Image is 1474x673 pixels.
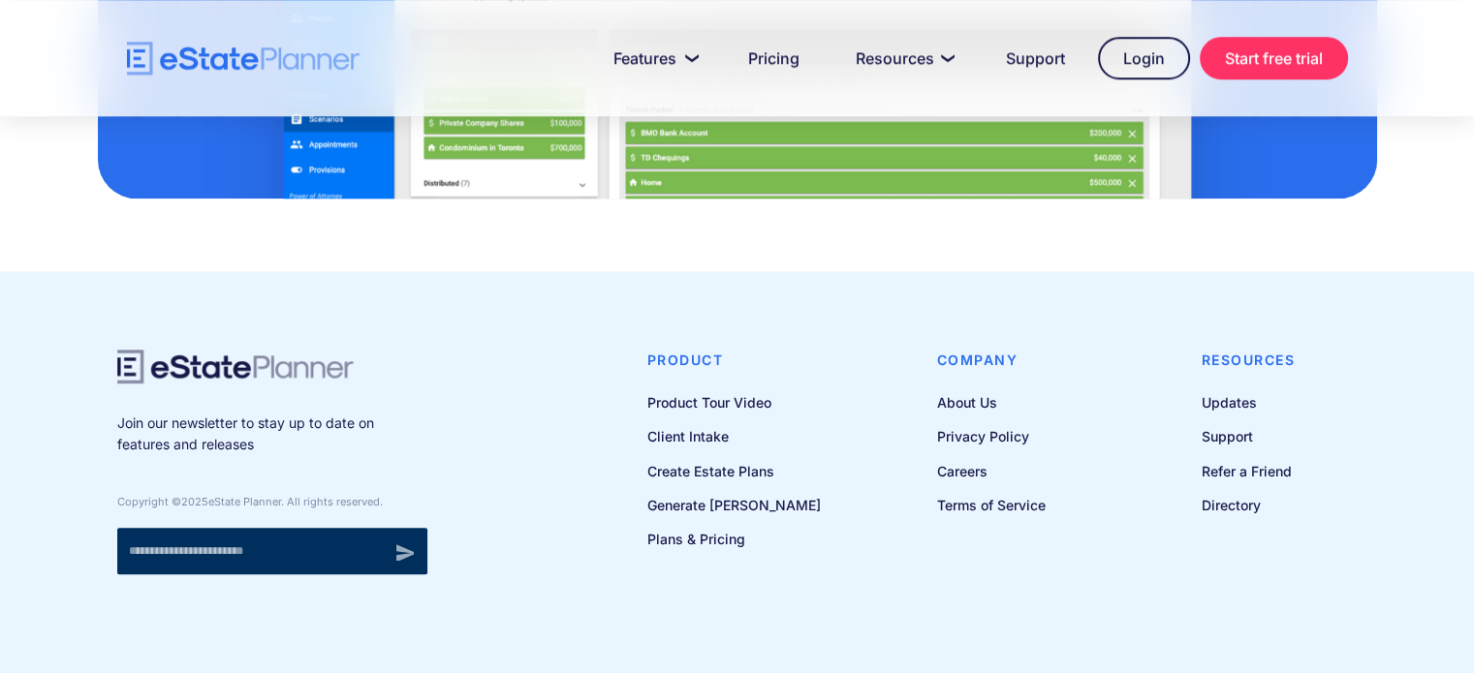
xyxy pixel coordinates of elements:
[647,459,821,483] a: Create Estate Plans
[647,390,821,414] a: Product Tour Video
[1202,424,1296,448] a: Support
[983,39,1088,77] a: Support
[647,493,821,517] a: Generate [PERSON_NAME]
[1202,350,1296,371] h4: Resources
[1202,493,1296,517] a: Directory
[127,42,360,76] a: home
[832,39,973,77] a: Resources
[937,459,1046,483] a: Careers
[1202,459,1296,483] a: Refer a Friend
[647,424,821,448] a: Client Intake
[181,495,208,508] span: 2025
[117,495,427,508] div: Copyright © eState Planner. All rights reserved.
[937,350,1046,371] h4: Company
[1098,37,1190,79] a: Login
[647,527,821,551] a: Plans & Pricing
[647,350,821,371] h4: Product
[590,39,715,77] a: Features
[1202,390,1296,414] a: Updates
[937,390,1046,414] a: About Us
[304,80,396,97] span: Phone number
[937,493,1046,517] a: Terms of Service
[304,1,374,17] span: Last Name
[725,39,823,77] a: Pricing
[937,424,1046,448] a: Privacy Policy
[117,413,427,456] p: Join our newsletter to stay up to date on features and releases
[117,528,427,574] form: Newsletter signup
[1200,37,1348,79] a: Start free trial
